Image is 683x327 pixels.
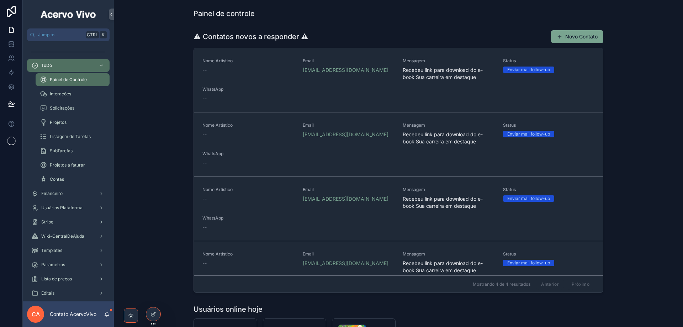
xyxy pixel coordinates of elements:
[507,195,550,202] div: Enviar mail follow-up
[23,41,114,301] div: scrollable content
[41,219,53,225] span: Stripe
[36,173,110,186] a: Contas
[507,260,550,266] div: Enviar mail follow-up
[50,148,73,154] span: SubTarefas
[202,260,207,267] span: --
[41,276,72,282] span: Lista de preços
[303,187,395,192] span: Email
[202,159,207,167] span: --
[41,233,84,239] span: Wiki-CentralDeAjuda
[27,187,110,200] a: Financeiro
[194,9,255,19] h1: Painel de controle
[507,67,550,73] div: Enviar mail follow-up
[27,230,110,243] a: Wiki-CentralDeAjuda
[303,122,395,128] span: Email
[503,122,595,128] span: Status
[202,95,207,102] span: --
[503,187,595,192] span: Status
[473,281,530,287] span: Mostrando 4 de 4 resultados
[100,32,106,38] span: K
[27,59,110,72] a: ToDo
[503,58,595,64] span: Status
[303,131,388,138] a: [EMAIL_ADDRESS][DOMAIN_NAME]
[202,67,207,74] span: --
[503,251,595,257] span: Status
[403,122,494,128] span: Mensagem
[202,86,294,92] span: WhatsApp
[27,287,110,300] a: Editais
[36,130,110,143] a: Listagem de Tarefas
[202,251,294,257] span: Nome Artístico
[202,187,294,192] span: Nome Artístico
[403,58,494,64] span: Mensagem
[303,67,388,74] a: [EMAIL_ADDRESS][DOMAIN_NAME]
[194,176,603,241] a: Nome Artístico--Email[EMAIL_ADDRESS][DOMAIN_NAME]MensagemRecebeu link para download do e-book Sua...
[41,191,63,196] span: Financeiro
[403,187,494,192] span: Mensagem
[27,244,110,257] a: Templates
[41,248,62,253] span: Templates
[403,251,494,257] span: Mensagem
[403,260,494,274] span: Recebeu link para download do e-book Sua carreira em destaque
[36,88,110,100] a: Interações
[38,32,83,38] span: Jump to...
[303,260,388,267] a: [EMAIL_ADDRESS][DOMAIN_NAME]
[50,120,67,125] span: Projetos
[36,159,110,172] a: Projetos a faturar
[39,9,97,20] img: App logo
[194,241,603,305] a: Nome Artístico--Email[EMAIL_ADDRESS][DOMAIN_NAME]MensagemRecebeu link para download do e-book Sua...
[27,273,110,285] a: Lista de preços
[202,122,294,128] span: Nome Artístico
[194,112,603,176] a: Nome Artístico--Email[EMAIL_ADDRESS][DOMAIN_NAME]MensagemRecebeu link para download do e-book Sua...
[27,258,110,271] a: Parâmetros
[41,205,83,211] span: Usuários Plataforma
[403,195,494,210] span: Recebeu link para download do e-book Sua carreira em destaque
[50,311,96,318] p: Contato AcervoVivo
[551,30,603,43] button: Novo Contato
[27,28,110,41] button: Jump to...CtrlK
[36,144,110,157] a: SubTarefas
[403,67,494,81] span: Recebeu link para download do e-book Sua carreira em destaque
[202,195,207,202] span: --
[50,77,87,83] span: Painel de Controle
[202,58,294,64] span: Nome Artístico
[202,224,207,231] span: --
[86,31,99,38] span: Ctrl
[41,262,65,268] span: Parâmetros
[27,216,110,228] a: Stripe
[50,91,71,97] span: Interações
[403,131,494,145] span: Recebeu link para download do e-book Sua carreira em destaque
[194,48,603,112] a: Nome Artístico--Email[EMAIL_ADDRESS][DOMAIN_NAME]MensagemRecebeu link para download do e-book Sua...
[36,73,110,86] a: Painel de Controle
[303,195,388,202] a: [EMAIL_ADDRESS][DOMAIN_NAME]
[41,63,52,68] span: ToDo
[303,251,395,257] span: Email
[36,116,110,129] a: Projetos
[36,102,110,115] a: Solicitações
[202,215,294,221] span: WhatsApp
[27,201,110,214] a: Usuários Plataforma
[507,131,550,137] div: Enviar mail follow-up
[50,176,64,182] span: Contas
[202,151,294,157] span: WhatsApp
[50,134,91,139] span: Listagem de Tarefas
[202,131,207,138] span: --
[50,162,85,168] span: Projetos a faturar
[194,32,308,42] h1: ⚠ Contatos novos a responder ⚠
[41,290,54,296] span: Editais
[194,304,263,314] h1: Usuários online hoje
[303,58,395,64] span: Email
[50,105,74,111] span: Solicitações
[32,310,40,318] span: CA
